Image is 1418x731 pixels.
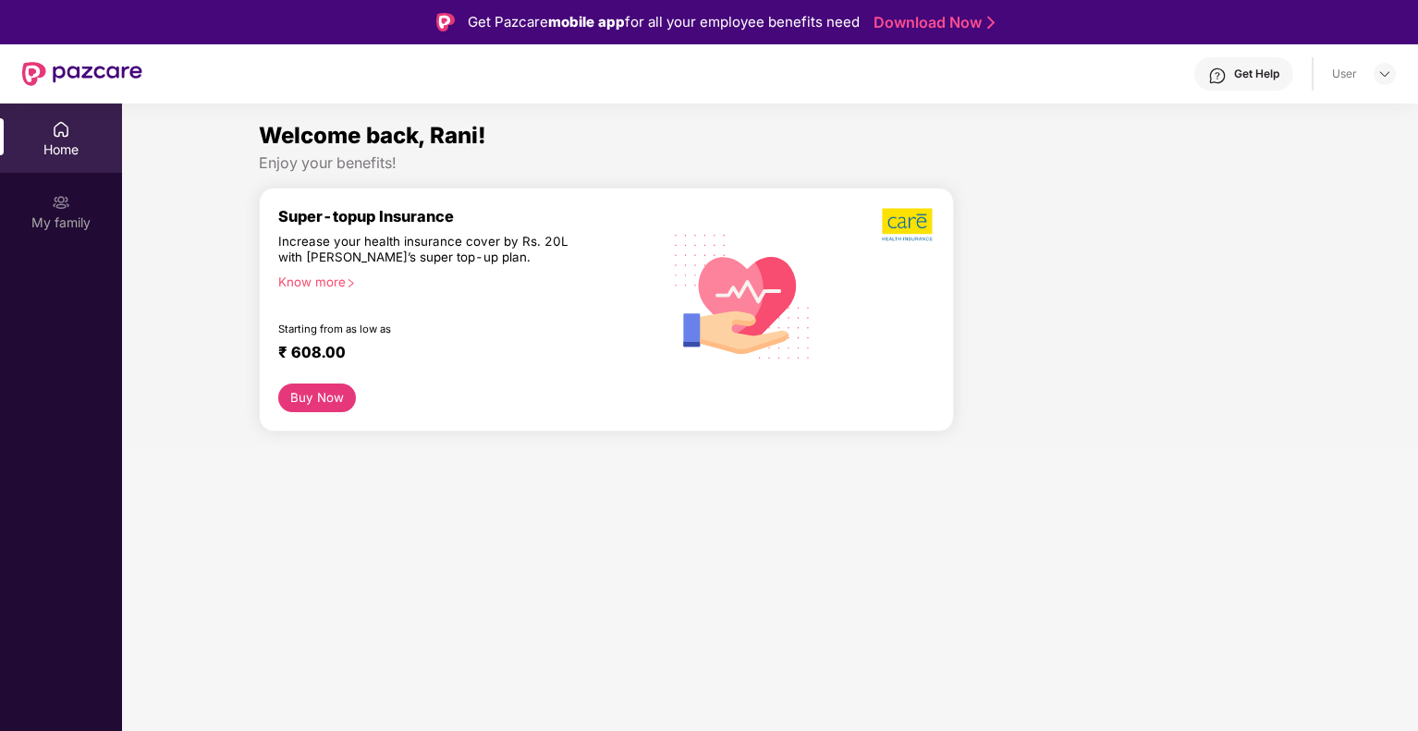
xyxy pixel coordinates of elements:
[1332,67,1357,81] div: User
[52,193,70,212] img: svg+xml;base64,PHN2ZyB3aWR0aD0iMjAiIGhlaWdodD0iMjAiIHZpZXdCb3g9IjAgMCAyMCAyMCIgZmlsbD0ibm9uZSIgeG...
[259,122,486,149] span: Welcome back, Rani!
[1234,67,1279,81] div: Get Help
[346,278,356,288] span: right
[874,13,989,32] a: Download Now
[22,62,142,86] img: New Pazcare Logo
[278,384,357,412] button: Buy Now
[882,207,935,242] img: b5dec4f62d2307b9de63beb79f102df3.png
[1377,67,1392,81] img: svg+xml;base64,PHN2ZyBpZD0iRHJvcGRvd24tMzJ4MzIiIHhtbG5zPSJodHRwOi8vd3d3LnczLm9yZy8yMDAwL3N2ZyIgd2...
[52,120,70,139] img: svg+xml;base64,PHN2ZyBpZD0iSG9tZSIgeG1sbnM9Imh0dHA6Ly93d3cudzMub3JnLzIwMDAvc3ZnIiB3aWR0aD0iMjAiIG...
[259,153,1282,173] div: Enjoy your benefits!
[548,13,625,30] strong: mobile app
[278,234,581,267] div: Increase your health insurance cover by Rs. 20L with [PERSON_NAME]’s super top-up plan.
[278,207,661,225] div: Super-topup Insurance
[278,323,582,335] div: Starting from as low as
[661,212,825,379] img: svg+xml;base64,PHN2ZyB4bWxucz0iaHR0cDovL3d3dy53My5vcmcvMjAwMC9zdmciIHhtbG5zOnhsaW5rPSJodHRwOi8vd3...
[1208,67,1227,85] img: svg+xml;base64,PHN2ZyBpZD0iSGVscC0zMngzMiIgeG1sbnM9Imh0dHA6Ly93d3cudzMub3JnLzIwMDAvc3ZnIiB3aWR0aD...
[468,11,860,33] div: Get Pazcare for all your employee benefits need
[278,343,642,365] div: ₹ 608.00
[436,13,455,31] img: Logo
[278,274,650,287] div: Know more
[987,13,995,32] img: Stroke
